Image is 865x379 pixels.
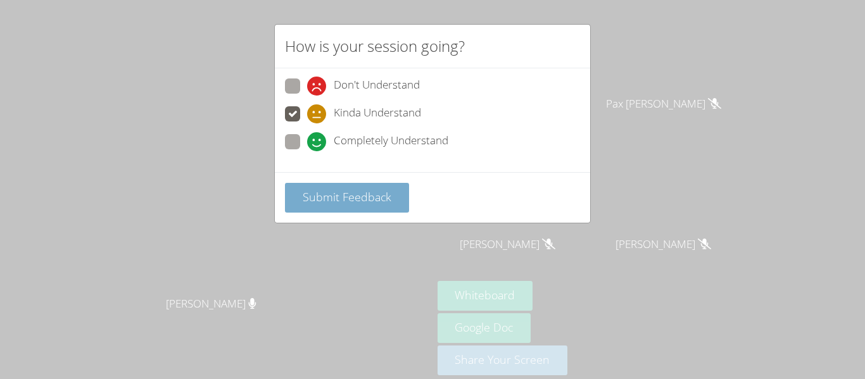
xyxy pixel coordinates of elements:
span: Kinda Understand [334,104,421,123]
span: Submit Feedback [303,189,391,204]
h2: How is your session going? [285,35,465,58]
button: Submit Feedback [285,183,409,213]
span: Completely Understand [334,132,448,151]
span: Don't Understand [334,77,420,96]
